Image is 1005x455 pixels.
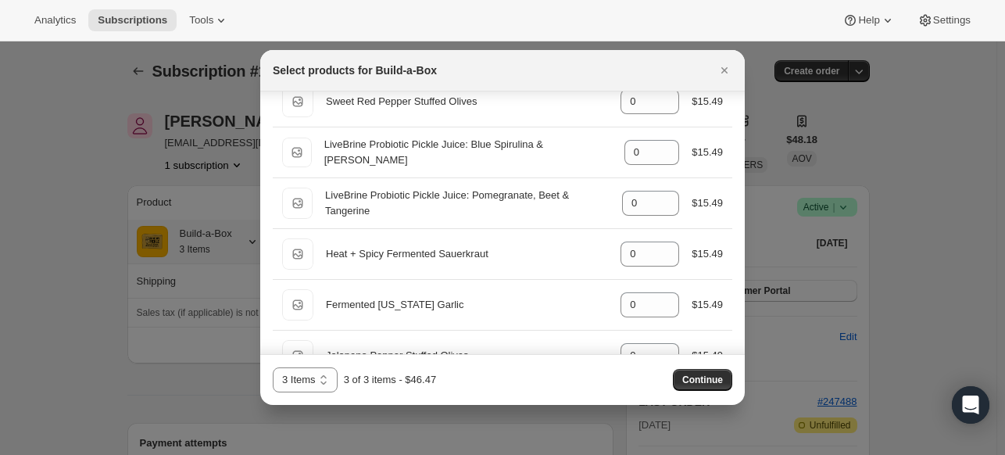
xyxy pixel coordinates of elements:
span: Continue [682,374,723,386]
div: LiveBrine Probiotic Pickle Juice: Pomegranate, Beet & Tangerine [325,188,610,219]
div: Sweet Red Pepper Stuffed Olives [326,94,608,109]
button: Help [833,9,904,31]
span: Tools [189,14,213,27]
div: LiveBrine Probiotic Pickle Juice: Blue Spirulina & [PERSON_NAME] [324,137,612,168]
div: $15.49 [692,297,723,313]
button: Close [714,59,735,81]
button: Subscriptions [88,9,177,31]
button: Tools [180,9,238,31]
div: $15.49 [692,246,723,262]
div: $15.49 [692,195,723,211]
button: Analytics [25,9,85,31]
div: Fermented [US_STATE] Garlic [326,297,608,313]
span: Help [858,14,879,27]
div: $15.49 [692,348,723,364]
span: Settings [933,14,971,27]
button: Settings [908,9,980,31]
span: Subscriptions [98,14,167,27]
div: Jalapeno Pepper Stuffed Olives [326,348,608,364]
span: Analytics [34,14,76,27]
div: $15.49 [692,94,723,109]
div: $15.49 [692,145,723,160]
h2: Select products for Build-a-Box [273,63,437,78]
div: Heat + Spicy Fermented Sauerkraut [326,246,608,262]
div: 3 of 3 items - $46.47 [344,372,437,388]
button: Continue [673,369,732,391]
div: Open Intercom Messenger [952,386,989,424]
